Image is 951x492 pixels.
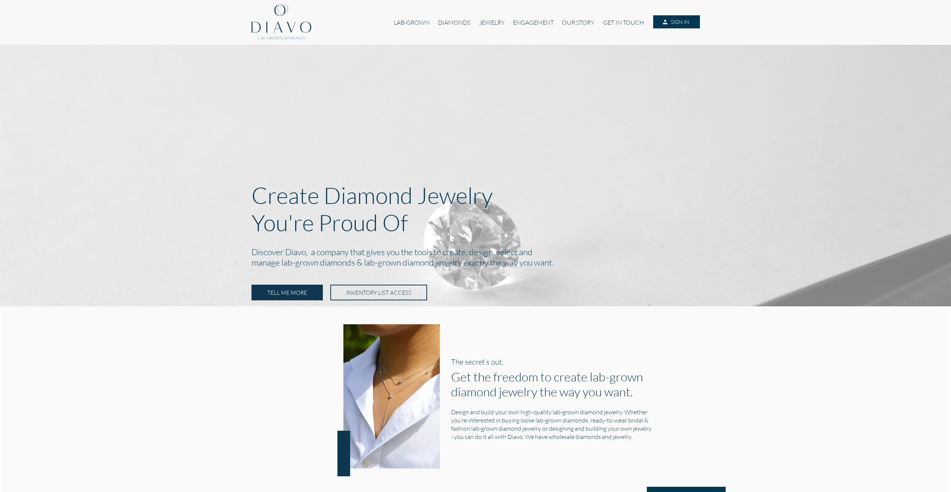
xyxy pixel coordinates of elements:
[558,15,599,30] a: OUR STORY
[475,15,509,30] a: JEWELRY
[451,369,652,399] h1: Get the freedom to create lab-grown diamond jewelry the way you want.
[434,15,475,30] a: DIAMONDS
[328,324,440,476] img: necklace
[330,285,427,300] a: INVENTORY LIST ACCESS
[509,15,558,30] a: ENGAGEMENT
[451,408,652,441] h5: Design and build your own high-quality lab-grown diamond jewelry. Whether you’re interested in bu...
[599,15,648,30] a: GET IN TOUCH
[390,15,434,30] a: LAB-GROWN
[251,285,323,300] a: TELL ME MORE
[251,245,700,270] h2: Discover Diavo, a company that gives you the tools to create, design, select and manage lab-grown...
[251,182,700,236] p: Create Diamond Jewelry You're Proud Of
[451,357,652,366] h3: The secret’s out.
[653,15,700,29] a: SIGN IN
